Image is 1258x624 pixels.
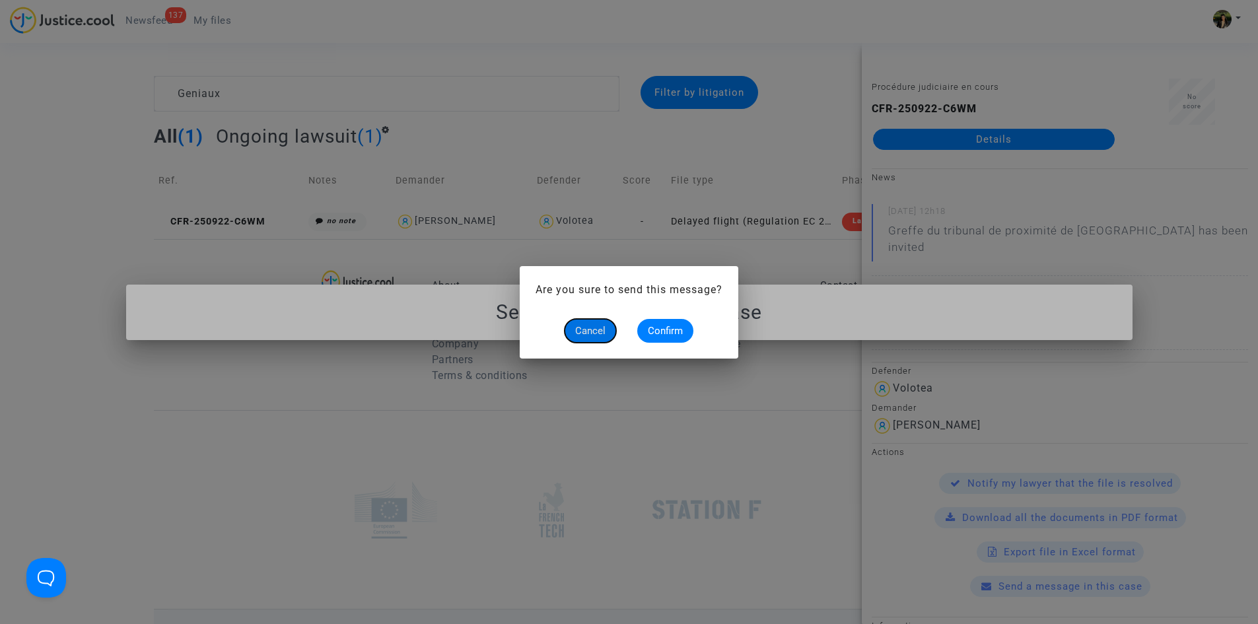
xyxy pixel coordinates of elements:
[26,558,66,598] iframe: Help Scout Beacon - Open
[536,283,722,296] span: Are you sure to send this message?
[648,325,683,337] span: Confirm
[565,319,616,343] button: Cancel
[637,319,693,343] button: Confirm
[575,325,606,337] span: Cancel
